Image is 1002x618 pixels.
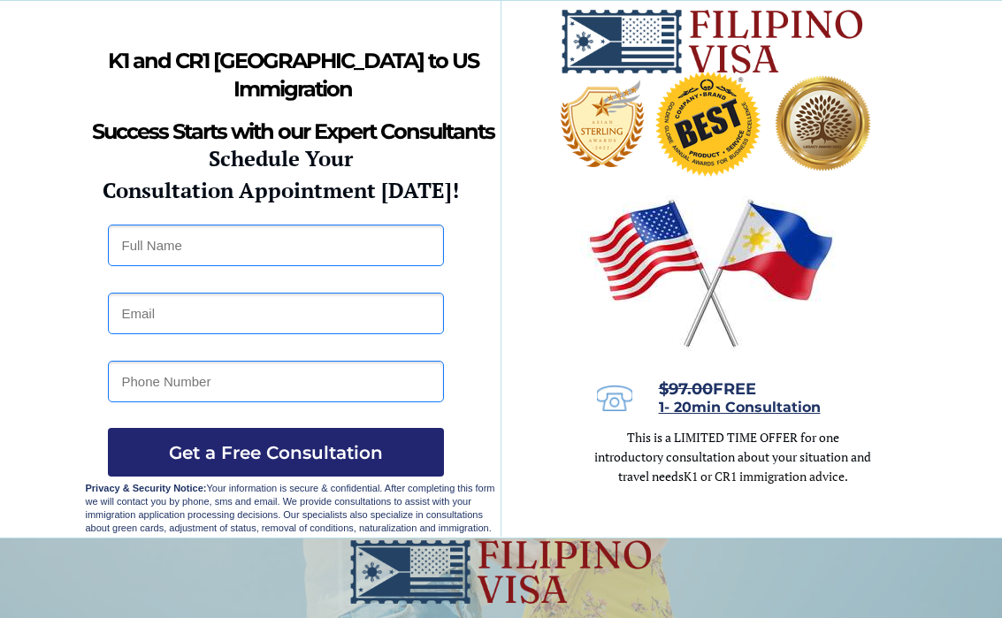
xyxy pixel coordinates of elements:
button: Get a Free Consultation [108,428,444,477]
input: Phone Number [108,361,444,402]
span: Your information is secure & confidential. After completing this form we will contact you by phon... [86,483,495,533]
span: This is a LIMITED TIME OFFER for one introductory consultation about your situation and travel needs [594,429,871,484]
input: Full Name [108,225,444,266]
strong: Schedule Your [209,144,353,172]
strong: Success Starts with our Expert Consultants [92,118,494,144]
strong: Privacy & Security Notice: [86,483,207,493]
span: K1 or CR1 immigration advice. [684,468,848,484]
span: 1- 20min Consultation [659,399,821,416]
strong: Consultation Appointment [DATE]! [103,176,459,204]
s: $97.00 [659,379,713,399]
input: Email [108,293,444,334]
span: Get a Free Consultation [108,442,444,463]
a: 1- 20min Consultation [659,401,821,415]
strong: K1 and CR1 [GEOGRAPHIC_DATA] to US Immigration [108,48,478,102]
span: FREE [659,379,756,399]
